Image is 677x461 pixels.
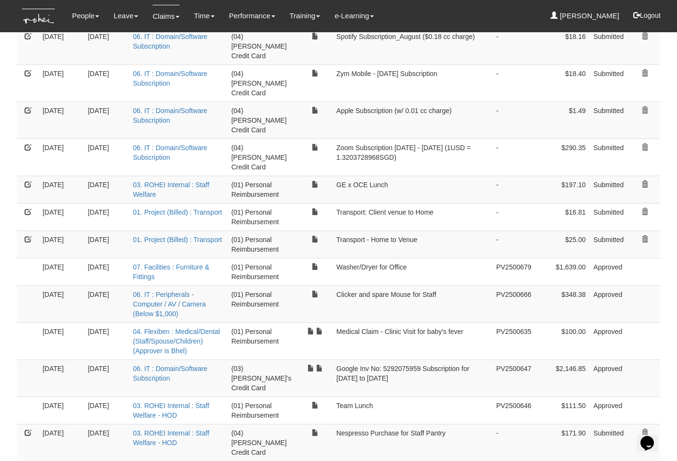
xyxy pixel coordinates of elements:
td: - [492,27,537,64]
td: (01) Personal Reimbursement [228,230,298,258]
td: $25.00 [537,230,589,258]
td: PV2500679 [492,258,537,285]
a: 06. IT : Domain/Software Subscription [133,107,207,124]
td: Approved [589,359,629,397]
td: $100.00 [537,322,589,359]
td: Submitted [589,203,629,230]
td: Washer/Dryer for Office [332,258,492,285]
td: $16.81 [537,203,589,230]
td: [DATE] [38,397,84,424]
td: (01) Personal Reimbursement [228,397,298,424]
td: $1.49 [537,102,589,139]
td: (01) Personal Reimbursement [228,203,298,230]
a: 06. IT : Domain/Software Subscription [133,144,207,161]
td: $111.50 [537,397,589,424]
td: PV2500666 [492,285,537,322]
a: e-Learning [334,5,374,27]
a: [PERSON_NAME] [550,5,619,27]
a: 01. Project (Billed) : Transport [133,208,222,216]
td: Approved [589,258,629,285]
td: GE x OCE Lunch [332,176,492,203]
td: [DATE] [84,285,129,322]
a: 06. IT : Domain/Software Subscription [133,33,207,50]
td: $171.90 [537,424,589,461]
a: 03. ROHEI Internal : Staff Welfare [133,181,209,198]
td: (01) Personal Reimbursement [228,258,298,285]
td: [DATE] [38,203,84,230]
td: [DATE] [84,397,129,424]
td: [DATE] [38,359,84,397]
td: [DATE] [38,64,84,102]
td: (04) [PERSON_NAME] Credit Card [228,139,298,176]
td: [DATE] [84,359,129,397]
td: Submitted [589,424,629,461]
td: Submitted [589,102,629,139]
a: Time [194,5,215,27]
a: 03. ROHEI Internal : Staff Welfare - HOD [133,429,209,447]
td: Apple Subscription (w/ 0.01 cc charge) [332,102,492,139]
td: - [492,424,537,461]
td: Submitted [589,230,629,258]
td: (01) Personal Reimbursement [228,322,298,359]
td: (01) Personal Reimbursement [228,176,298,203]
td: [DATE] [84,322,129,359]
td: Google Inv No: 5292075959 Subscription for [DATE] to [DATE] [332,359,492,397]
a: 07. Facilities : Furniture & Fittings [133,263,209,281]
td: [DATE] [84,258,129,285]
td: $348.38 [537,285,589,322]
td: Spotify Subscription_August ($0.18 cc charge) [332,27,492,64]
td: - [492,139,537,176]
td: (04) [PERSON_NAME] Credit Card [228,27,298,64]
td: [DATE] [38,322,84,359]
td: Transport: Client venue to Home [332,203,492,230]
td: [DATE] [38,230,84,258]
a: 03. ROHEI Internal : Staff Welfare - HOD [133,402,209,419]
td: Nespresso Purchase for Staff Pantry [332,424,492,461]
td: [DATE] [84,176,129,203]
td: (04) [PERSON_NAME] Credit Card [228,64,298,102]
td: - [492,230,537,258]
td: Clicker and spare Mouse for Staff [332,285,492,322]
td: [DATE] [38,285,84,322]
td: Approved [589,397,629,424]
td: - [492,203,537,230]
a: Performance [229,5,275,27]
td: [DATE] [38,176,84,203]
td: [DATE] [38,258,84,285]
td: Zoom Subscription [DATE] - [DATE] (1USD = 1.3203728968SGD) [332,139,492,176]
td: $1,639.00 [537,258,589,285]
td: Zym Mobile - [DATE] Subscription [332,64,492,102]
td: (04) [PERSON_NAME] Credit Card [228,102,298,139]
a: 06. IT : Peripherals - Computer / AV / Camera (Below $1,000) [133,291,205,318]
td: [DATE] [84,203,129,230]
td: $18.16 [537,27,589,64]
a: 01. Project (Billed) : Transport [133,236,222,243]
td: (04) [PERSON_NAME] Credit Card [228,424,298,461]
td: Submitted [589,27,629,64]
td: [DATE] [84,27,129,64]
button: Logout [626,4,667,27]
a: 06. IT : Domain/Software Subscription [133,365,207,382]
a: Claims [153,5,179,27]
td: PV2500646 [492,397,537,424]
td: - [492,64,537,102]
td: [DATE] [84,424,129,461]
td: - [492,102,537,139]
td: Approved [589,322,629,359]
td: [DATE] [38,424,84,461]
a: 06. IT : Domain/Software Subscription [133,70,207,87]
td: $2,146.85 [537,359,589,397]
td: Approved [589,285,629,322]
td: Submitted [589,176,629,203]
a: Leave [114,5,138,27]
td: PV2500635 [492,322,537,359]
td: [DATE] [84,230,129,258]
td: $290.35 [537,139,589,176]
td: [DATE] [38,102,84,139]
iframe: chat widget [637,423,667,451]
td: [DATE] [84,64,129,102]
td: $18.40 [537,64,589,102]
a: People [72,5,100,27]
a: 04. Flexiben : Medical/Dental (Staff/Spouse/Children) (Approver is Bhel) [133,328,220,355]
td: Submitted [589,139,629,176]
